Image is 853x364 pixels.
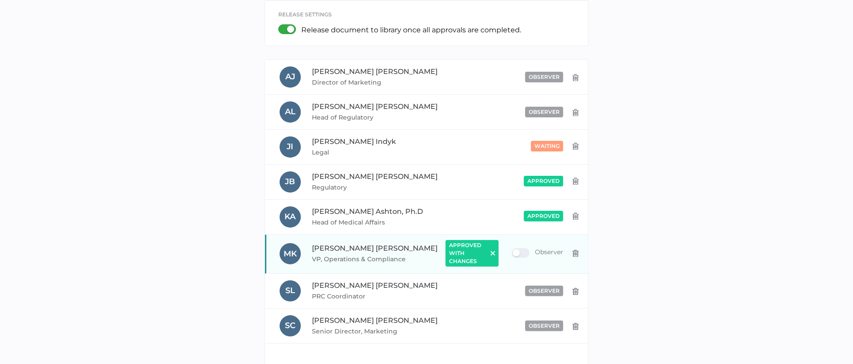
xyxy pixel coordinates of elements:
[572,288,579,295] img: delete
[512,248,563,258] div: Observer
[285,321,296,330] span: S C
[312,217,446,228] span: Head of Medical Affairs
[312,291,446,302] span: PRC Coordinator
[529,287,560,294] span: observer
[312,67,438,76] span: [PERSON_NAME] [PERSON_NAME]
[312,244,438,252] span: [PERSON_NAME] [PERSON_NAME]
[312,77,446,88] span: Director of Marketing
[312,112,446,123] span: Head of Regulatory
[312,326,446,337] span: Senior Director, Marketing
[534,143,560,149] span: waiting
[572,143,579,150] img: delete
[285,212,296,221] span: K A
[527,178,560,184] span: approved
[312,102,438,111] span: [PERSON_NAME] [PERSON_NAME]
[529,108,560,115] span: observer
[284,249,297,259] span: M K
[449,241,488,265] span: approved with changes
[572,109,579,116] img: delete
[572,74,579,81] img: delete
[285,177,296,186] span: J B
[572,178,579,185] img: delete
[312,316,438,325] span: [PERSON_NAME] [PERSON_NAME]
[285,107,296,116] span: A L
[491,251,495,256] img: icon_close_white.dc4d7310.svg
[312,147,446,158] span: Legal
[527,213,560,219] span: approved
[572,323,579,330] img: delete
[572,250,579,257] img: delete
[312,137,396,146] span: [PERSON_NAME] Indyk
[529,322,560,329] span: observer
[572,213,579,220] img: delete
[278,11,332,18] span: release settings
[285,72,295,81] span: A J
[312,254,446,264] span: VP, Operations & Compliance
[285,286,295,295] span: S L
[312,207,423,216] span: [PERSON_NAME] Ashton, Ph.D
[287,142,294,151] span: J I
[312,281,438,290] span: [PERSON_NAME] [PERSON_NAME]
[312,182,446,193] span: Regulatory
[312,172,438,181] span: [PERSON_NAME] [PERSON_NAME]
[301,26,521,34] p: Release document to library once all approvals are completed.
[529,74,560,80] span: observer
